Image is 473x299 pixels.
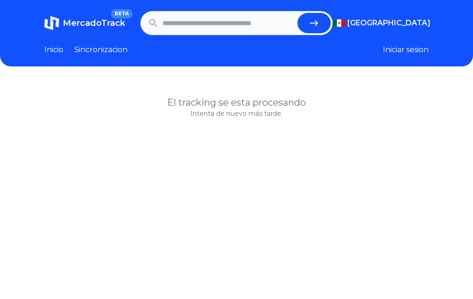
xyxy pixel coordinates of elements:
[333,18,429,29] button: [GEOGRAPHIC_DATA]
[74,44,127,55] a: Sincronizacion
[63,18,125,28] span: MercadoTrack
[383,44,429,55] button: Iniciar sesion
[44,44,63,55] a: Inicio
[111,9,133,18] span: BETA
[44,96,429,109] h1: El tracking se esta procesando
[44,16,125,30] a: MercadoTrackBETA
[333,19,346,27] img: Mexico
[347,18,431,29] span: [GEOGRAPHIC_DATA]
[44,109,429,118] p: Intenta de nuevo más tarde.
[44,16,59,30] img: MercadoTrack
